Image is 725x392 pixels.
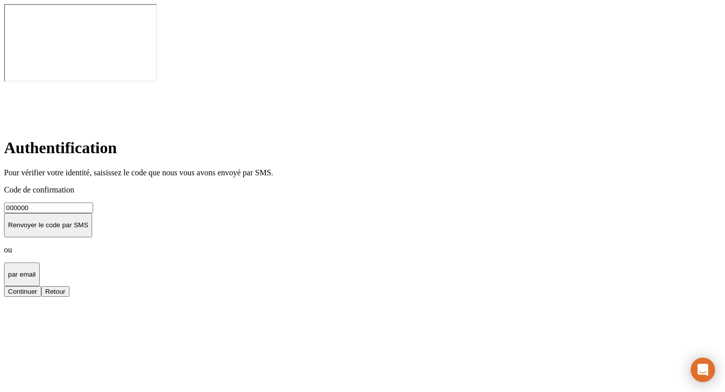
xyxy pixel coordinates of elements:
[691,358,715,382] div: Ouvrir le Messenger Intercom
[8,221,88,229] p: Renvoyer le code par SMS
[41,286,69,297] button: Retour
[4,213,92,237] button: Renvoyer le code par SMS
[4,263,40,287] button: par email
[4,168,721,177] p: Pour vérifier votre identité, saisissez le code que nous vous avons envoyé par SMS.
[4,139,721,157] h1: Authentification
[8,271,36,278] p: par email
[45,288,65,295] div: Retour
[8,288,37,295] div: Continuer
[4,286,41,297] button: Continuer
[4,185,721,194] p: Code de confirmation
[4,245,721,254] p: ou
